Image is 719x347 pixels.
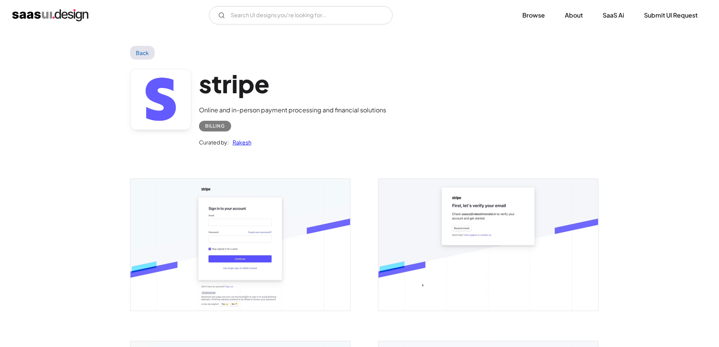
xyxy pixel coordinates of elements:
div: Billing [205,122,225,131]
div: Curated by: [199,138,229,147]
a: Submit UI Request [635,7,707,24]
a: Rakesh [229,138,251,147]
a: open lightbox [130,179,350,310]
a: open lightbox [378,179,598,310]
form: Email Form [209,6,393,24]
a: Back [130,46,155,60]
img: 6629df5686f2cb267eb03ba8_Sign%20In.jpg [130,179,350,310]
h1: stripe [199,69,386,98]
input: Search UI designs you're looking for... [209,6,393,24]
div: Online and in-person payment processing and financial solutions [199,105,386,115]
a: About [556,7,592,24]
a: Browse [513,7,554,24]
img: 6629df56bdc74e5f13034ab4_Email%20Verifications.jpg [378,179,598,310]
a: home [12,9,88,21]
a: SaaS Ai [593,7,633,24]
